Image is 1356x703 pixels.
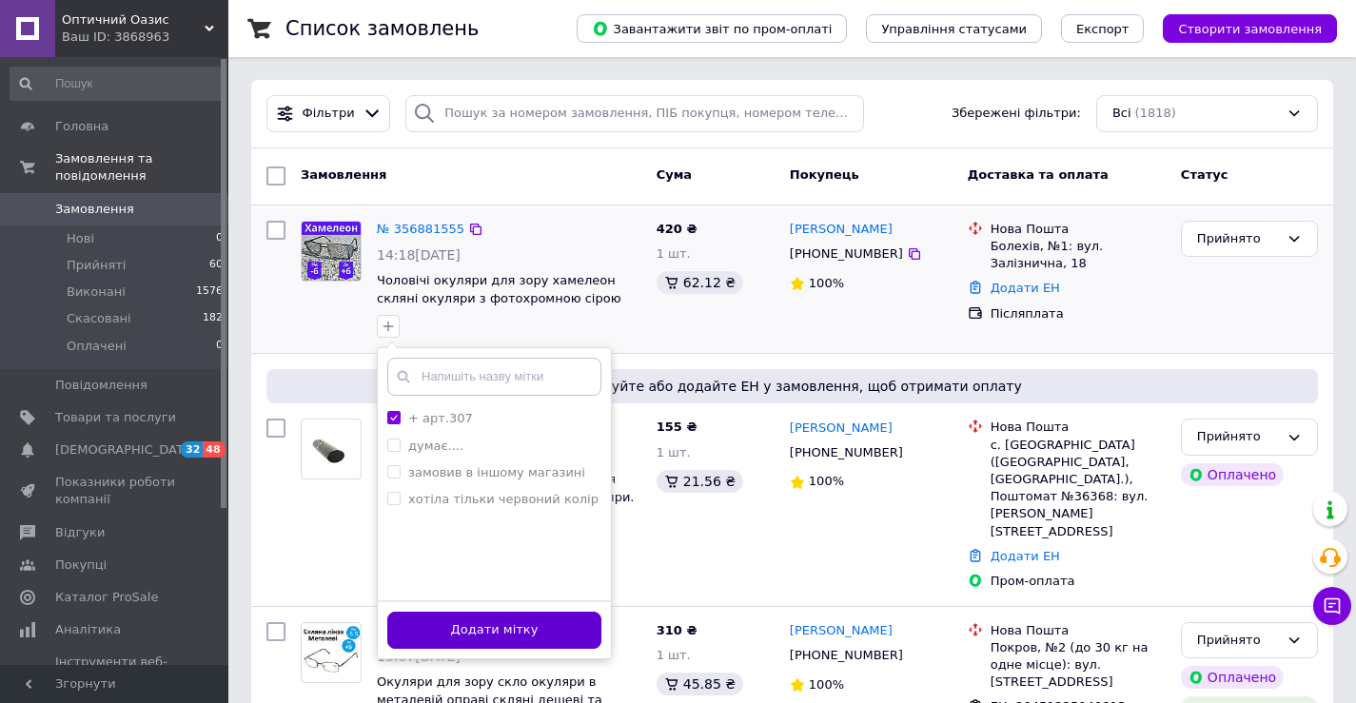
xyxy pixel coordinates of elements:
a: Фото товару [301,221,362,282]
span: 100% [809,677,844,692]
span: Головна [55,118,108,135]
div: Нова Пошта [991,221,1166,238]
div: Післяплата [991,305,1166,322]
span: 100% [809,474,844,488]
span: 1 шт. [657,648,691,662]
span: Показники роботи компанії [55,474,176,508]
span: Повідомлення [55,377,147,394]
div: [PHONE_NUMBER] [786,643,907,668]
span: Замовлення та повідомлення [55,150,228,185]
span: Фільтри [303,105,355,123]
span: Аналітика [55,621,121,638]
a: [PERSON_NAME] [790,221,893,239]
span: Виконані [67,283,126,301]
button: Додати мітку [387,612,601,649]
button: Чат з покупцем [1313,587,1351,625]
div: Нова Пошта [991,622,1166,639]
a: № 356881555 [377,222,464,236]
span: Збережені фільтри: [952,105,1081,123]
span: Інструменти веб-майстра та SEO [55,654,176,688]
button: Створити замовлення [1163,14,1337,43]
button: Завантажити звіт по пром-оплаті [577,14,847,43]
span: 182 [203,310,223,327]
span: Cума [657,167,692,182]
span: 310 ₴ [657,623,698,637]
span: Створити замовлення [1178,22,1322,36]
span: Каталог ProSale [55,589,158,606]
span: Замовлення [55,201,134,218]
span: Товари та послуги [55,409,176,426]
div: Прийнято [1197,631,1279,651]
label: + арт.307 [408,411,473,425]
a: [PERSON_NAME] [790,420,893,438]
span: Згенеруйте або додайте ЕН у замовлення, щоб отримати оплату [274,377,1310,396]
label: думає.... [408,439,463,453]
img: Фото товару [302,436,361,463]
button: Експорт [1061,14,1145,43]
img: Фото товару [302,626,361,679]
span: Прийняті [67,257,126,274]
a: Додати ЕН [991,549,1060,563]
div: Нова Пошта [991,419,1166,436]
div: Пром-оплата [991,573,1166,590]
span: Відгуки [55,524,105,541]
span: (1818) [1135,106,1176,120]
div: 45.85 ₴ [657,673,743,695]
span: Нові [67,230,94,247]
span: Управління статусами [881,22,1027,36]
div: с. [GEOGRAPHIC_DATA] ([GEOGRAPHIC_DATA], [GEOGRAPHIC_DATA].), Поштомат №36368: вул. [PERSON_NAME]... [991,437,1166,540]
input: Напишіть назву мітки [387,358,601,396]
span: 48 [203,441,225,458]
a: Додати ЕН [991,281,1060,295]
a: Створити замовлення [1144,21,1337,35]
div: Прийнято [1197,427,1279,447]
a: [PERSON_NAME] [790,622,893,640]
input: Пошук за номером замовлення, ПІБ покупця, номером телефону, Email, номером накладної [405,95,864,132]
h1: Список замовлень [285,17,479,40]
span: 32 [181,441,203,458]
span: Скасовані [67,310,131,327]
span: [DEMOGRAPHIC_DATA] [55,441,196,459]
div: Покров, №2 (до 30 кг на одне місце): вул. [STREET_ADDRESS] [991,639,1166,692]
span: Доставка та оплата [968,167,1109,182]
span: Оплачені [67,338,127,355]
input: Пошук [10,67,225,101]
span: 1 шт. [657,445,691,459]
div: Прийнято [1197,229,1279,249]
span: 14:18[DATE] [377,247,461,263]
span: 100% [809,276,844,290]
a: Чоловічі окуляри для зору хамелеон скляні окуляри з фотохромною сірою лінзою окуляри фотохромні Ч... [377,273,621,322]
span: Оптичний Оазис [62,11,205,29]
span: Замовлення [301,167,386,182]
div: Оплачено [1181,666,1284,689]
span: Всі [1112,105,1131,123]
div: 62.12 ₴ [657,271,743,294]
span: 0 [216,230,223,247]
div: Ваш ID: 3868963 [62,29,228,46]
span: Експорт [1076,22,1130,36]
div: [PHONE_NUMBER] [786,440,907,465]
label: замовив в іншому магазині [408,465,585,479]
a: Фото товару [301,419,362,479]
div: 21.56 ₴ [657,470,743,493]
span: Покупець [790,167,859,182]
img: Фото товару [302,222,361,281]
span: 155 ₴ [657,420,698,434]
span: 0 [216,338,223,355]
span: 1576 [196,283,223,301]
label: хотіла тільки червоний колір [408,492,599,506]
div: [PHONE_NUMBER] [786,242,907,266]
span: 60 [209,257,223,274]
span: 1 шт. [657,246,691,261]
span: Завантажити звіт по пром-оплаті [592,20,832,37]
span: 420 ₴ [657,222,698,236]
span: Покупці [55,557,107,574]
span: Статус [1181,167,1228,182]
a: Фото товару [301,622,362,683]
div: Оплачено [1181,463,1284,486]
button: Управління статусами [866,14,1042,43]
div: Болехів, №1: вул. Залізнична, 18 [991,238,1166,272]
